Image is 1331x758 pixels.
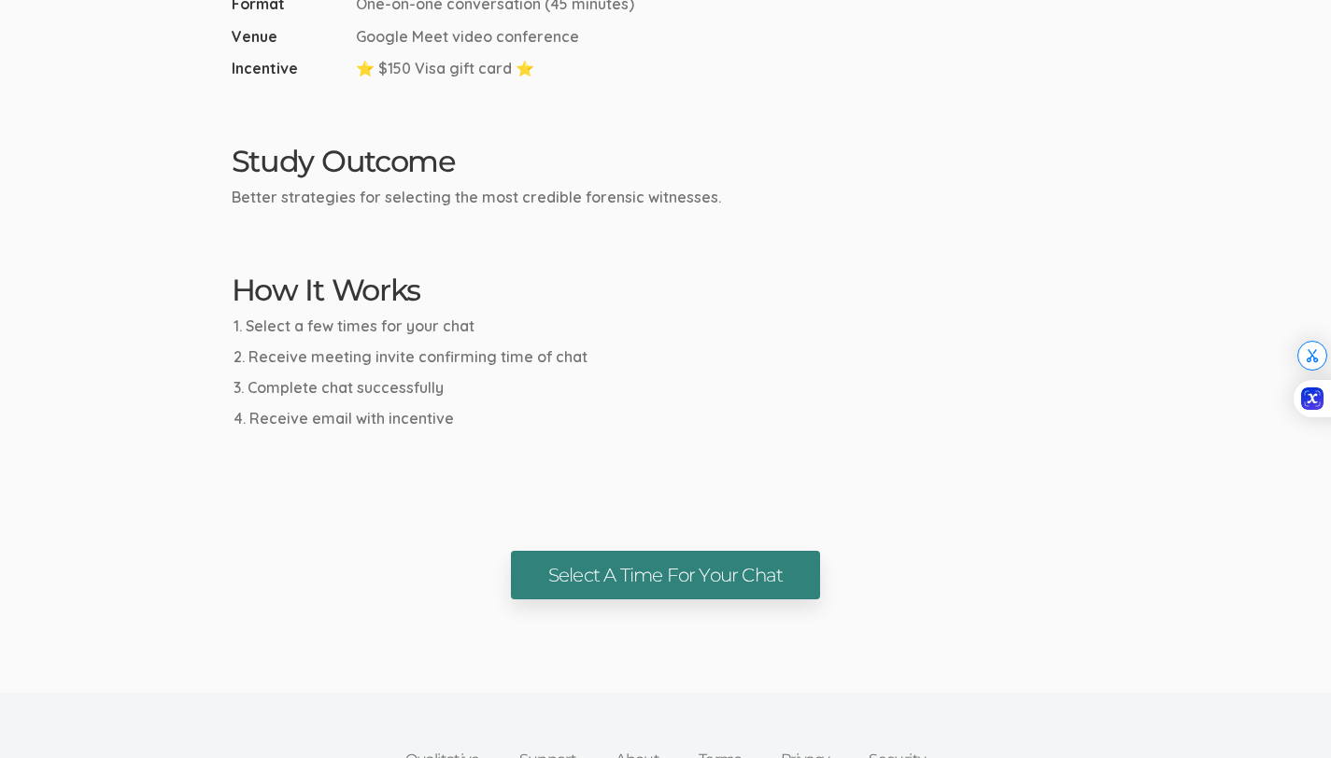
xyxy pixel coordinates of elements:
a: Select A Time For Your Chat [511,551,820,600]
li: Complete chat successfully [234,377,1100,399]
h2: Study Outcome [232,145,1100,177]
h2: How It Works [232,274,1100,306]
p: Better strategies for selecting the most credible forensic witnesses. [232,187,1100,208]
li: Receive meeting invite confirming time of chat [234,346,1100,368]
span: ⭐ $150 Visa gift card ⭐ [356,58,534,79]
iframe: Chat Widget [1238,668,1331,758]
span: Venue [232,26,348,48]
li: Select a few times for your chat [234,316,1100,337]
li: Receive email with incentive [234,408,1100,429]
span: Google Meet video conference [356,26,579,48]
span: Incentive [232,58,348,79]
